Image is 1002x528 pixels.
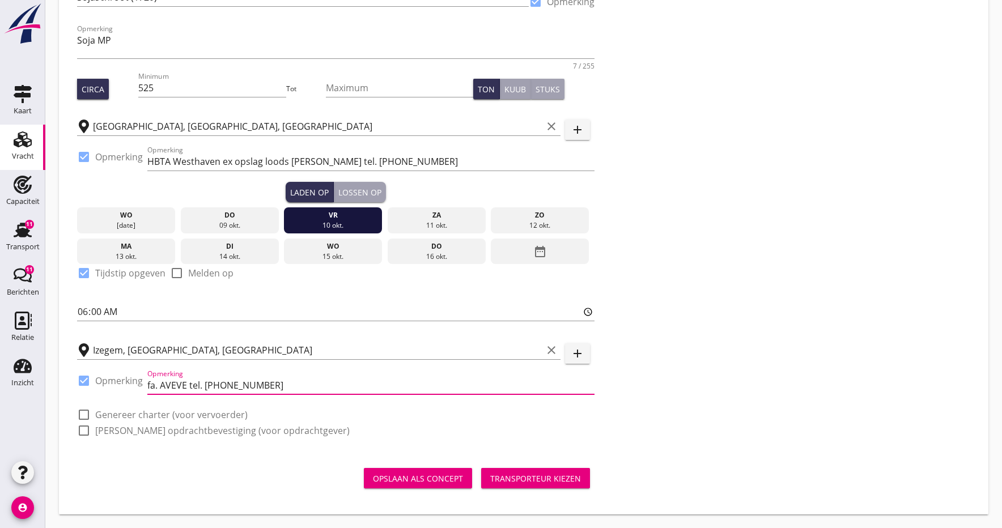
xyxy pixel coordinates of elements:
input: Minimum [138,79,286,97]
button: Lossen op [334,182,386,202]
div: ma [80,241,173,252]
i: clear [545,120,558,133]
div: do [390,241,483,252]
div: 11 [25,220,34,229]
input: Laadplaats [93,117,542,135]
div: 7 / 255 [573,63,595,70]
div: Ton [478,83,495,95]
button: Transporteur kiezen [481,468,590,488]
input: Maximum [326,79,473,97]
label: Opmerking [95,375,143,386]
div: Stuks [536,83,560,95]
div: Relatie [11,334,34,341]
label: [PERSON_NAME] opdrachtbevestiging (voor opdrachtgever) [95,425,350,436]
button: Opslaan als concept [364,468,472,488]
div: 09 okt. [183,220,276,231]
div: zo [494,210,587,220]
div: Inzicht [11,379,34,386]
div: Kaart [14,107,32,114]
i: add [571,123,584,137]
div: Transporteur kiezen [490,472,581,484]
div: 11 okt. [390,220,483,231]
div: 15 okt. [287,252,380,262]
div: za [390,210,483,220]
button: Circa [77,79,109,99]
i: account_circle [11,496,34,519]
div: Opslaan als concept [373,472,463,484]
button: Laden op [286,182,334,202]
button: Kuub [500,79,531,99]
div: 14 okt. [183,252,276,262]
div: Vracht [12,152,34,160]
div: Transport [6,243,40,250]
div: Lossen op [338,186,381,198]
img: logo-small.a267ee39.svg [2,3,43,45]
div: wo [80,210,173,220]
label: Opmerking [95,151,143,163]
div: 16 okt. [390,252,483,262]
div: Circa [82,83,104,95]
div: do [183,210,276,220]
div: di [183,241,276,252]
input: Losplaats [93,341,542,359]
div: 12 okt. [494,220,587,231]
div: Kuub [504,83,526,95]
input: Opmerking [147,376,595,394]
input: Opmerking [147,152,595,171]
div: wo [287,241,380,252]
label: Tijdstip opgeven [95,267,165,279]
div: [DATE] [80,220,173,231]
div: 13 okt. [80,252,173,262]
div: vr [287,210,380,220]
div: Capaciteit [6,198,40,205]
div: 10 okt. [287,220,380,231]
div: Berichten [7,288,39,296]
button: Stuks [531,79,564,99]
div: Tot [286,84,326,94]
i: date_range [533,241,547,262]
i: add [571,347,584,360]
i: clear [545,343,558,357]
label: Genereer charter (voor vervoerder) [95,409,248,420]
button: Ton [473,79,500,99]
div: 11 [25,265,34,274]
div: Laden op [290,186,329,198]
textarea: Opmerking [77,31,595,58]
label: Melden op [188,267,233,279]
